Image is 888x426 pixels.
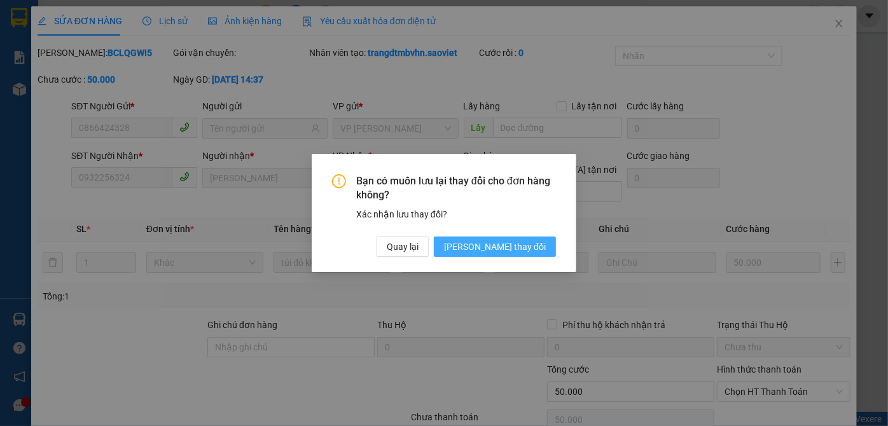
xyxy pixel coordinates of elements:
span: exclamation-circle [332,174,346,188]
div: Xác nhận lưu thay đổi? [356,207,556,221]
button: Quay lại [377,237,429,257]
span: Quay lại [387,240,419,254]
span: Bạn có muốn lưu lại thay đổi cho đơn hàng không? [356,174,556,203]
span: [PERSON_NAME] thay đổi [444,240,546,254]
button: [PERSON_NAME] thay đổi [434,237,556,257]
